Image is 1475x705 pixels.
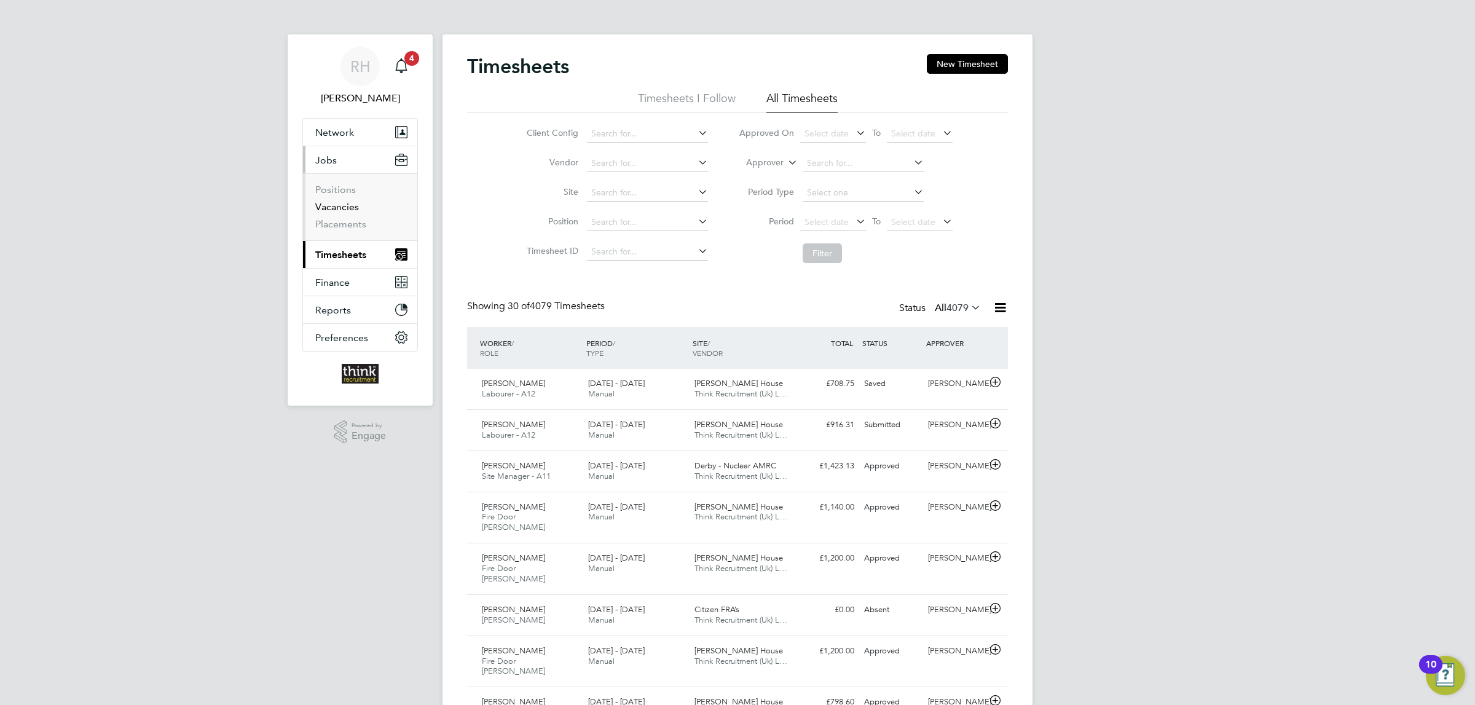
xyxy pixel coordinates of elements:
[707,338,710,348] span: /
[690,332,796,364] div: SITE
[482,460,545,471] span: [PERSON_NAME]
[588,511,615,522] span: Manual
[859,374,923,394] div: Saved
[315,218,366,230] a: Placements
[588,471,615,481] span: Manual
[523,157,578,168] label: Vendor
[739,127,794,138] label: Approved On
[923,374,987,394] div: [PERSON_NAME]
[694,419,783,430] span: [PERSON_NAME] House
[694,645,783,656] span: [PERSON_NAME] House
[482,656,545,677] span: Fire Door [PERSON_NAME]
[303,324,417,351] button: Preferences
[803,155,924,172] input: Search for...
[694,460,776,471] span: Derby - Nuclear AMRC
[477,332,583,364] div: WORKER
[588,553,645,563] span: [DATE] - [DATE]
[303,269,417,296] button: Finance
[795,641,859,661] div: £1,200.00
[859,332,923,354] div: STATUS
[404,51,419,66] span: 4
[315,201,359,213] a: Vacancies
[588,615,615,625] span: Manual
[467,54,569,79] h2: Timesheets
[588,502,645,512] span: [DATE] - [DATE]
[868,213,884,229] span: To
[523,216,578,227] label: Position
[923,600,987,620] div: [PERSON_NAME]
[482,511,545,532] span: Fire Door [PERSON_NAME]
[508,300,605,312] span: 4079 Timesheets
[303,146,417,173] button: Jobs
[923,497,987,518] div: [PERSON_NAME]
[302,364,418,384] a: Go to home page
[899,300,983,317] div: Status
[694,563,787,573] span: Think Recruitment (Uk) L…
[588,563,615,573] span: Manual
[302,47,418,106] a: RH[PERSON_NAME]
[523,186,578,197] label: Site
[588,430,615,440] span: Manual
[927,54,1008,74] button: New Timesheet
[315,277,350,288] span: Finance
[389,47,414,86] a: 4
[588,388,615,399] span: Manual
[795,374,859,394] div: £708.75
[694,502,783,512] span: [PERSON_NAME] House
[859,600,923,620] div: Absent
[923,332,987,354] div: APPROVER
[482,471,551,481] span: Site Manager - A11
[694,553,783,563] span: [PERSON_NAME] House
[588,604,645,615] span: [DATE] - [DATE]
[694,378,783,388] span: [PERSON_NAME] House
[588,656,615,666] span: Manual
[694,615,787,625] span: Think Recruitment (Uk) L…
[694,471,787,481] span: Think Recruitment (Uk) L…
[342,364,379,384] img: thinkrecruitment-logo-retina.png
[831,338,853,348] span: TOTAL
[303,173,417,240] div: Jobs
[1426,656,1465,695] button: Open Resource Center, 10 new notifications
[694,604,739,615] span: Citizen FRA’s
[859,415,923,435] div: Submitted
[482,502,545,512] span: [PERSON_NAME]
[795,415,859,435] div: £916.31
[588,460,645,471] span: [DATE] - [DATE]
[946,302,969,314] span: 4079
[315,127,354,138] span: Network
[923,456,987,476] div: [PERSON_NAME]
[859,456,923,476] div: Approved
[923,548,987,569] div: [PERSON_NAME]
[795,600,859,620] div: £0.00
[804,128,849,139] span: Select date
[587,125,708,143] input: Search for...
[795,497,859,518] div: £1,140.00
[588,378,645,388] span: [DATE] - [DATE]
[315,154,337,166] span: Jobs
[795,548,859,569] div: £1,200.00
[804,216,849,227] span: Select date
[523,245,578,256] label: Timesheet ID
[480,348,498,358] span: ROLE
[288,34,433,406] nav: Main navigation
[587,243,708,261] input: Search for...
[891,216,935,227] span: Select date
[739,186,794,197] label: Period Type
[694,430,787,440] span: Think Recruitment (Uk) L…
[891,128,935,139] span: Select date
[803,243,842,263] button: Filter
[303,296,417,323] button: Reports
[511,338,514,348] span: /
[694,388,787,399] span: Think Recruitment (Uk) L…
[482,645,545,656] span: [PERSON_NAME]
[303,241,417,268] button: Timesheets
[587,155,708,172] input: Search for...
[334,420,387,444] a: Powered byEngage
[795,456,859,476] div: £1,423.13
[693,348,723,358] span: VENDOR
[508,300,530,312] span: 30 of
[859,497,923,518] div: Approved
[315,332,368,344] span: Preferences
[728,157,784,169] label: Approver
[935,302,981,314] label: All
